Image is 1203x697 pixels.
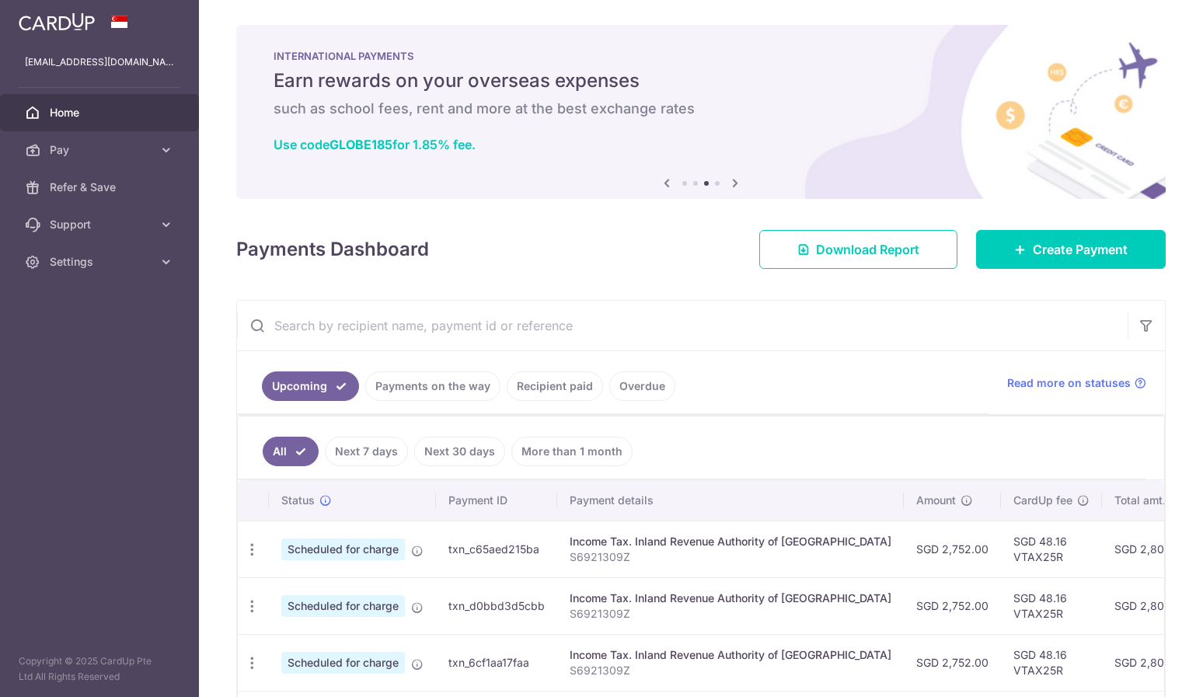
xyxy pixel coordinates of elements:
[570,606,891,622] p: S6921309Z
[414,437,505,466] a: Next 30 days
[281,493,315,508] span: Status
[330,137,392,152] b: GLOBE185
[570,549,891,565] p: S6921309Z
[50,179,152,195] span: Refer & Save
[609,371,675,401] a: Overdue
[263,437,319,466] a: All
[274,50,1128,62] p: INTERNATIONAL PAYMENTS
[236,235,429,263] h4: Payments Dashboard
[816,240,919,259] span: Download Report
[1001,577,1102,634] td: SGD 48.16 VTAX25R
[1104,650,1187,689] iframe: Opens a widget where you can find more information
[262,371,359,401] a: Upcoming
[50,142,152,158] span: Pay
[236,25,1166,199] img: International Payment Banner
[274,137,476,152] a: Use codeGLOBE185for 1.85% fee.
[1102,634,1198,691] td: SGD 2,800.16
[1114,493,1166,508] span: Total amt.
[1033,240,1128,259] span: Create Payment
[904,577,1001,634] td: SGD 2,752.00
[904,521,1001,577] td: SGD 2,752.00
[281,652,405,674] span: Scheduled for charge
[25,54,174,70] p: [EMAIL_ADDRESS][DOMAIN_NAME]
[50,217,152,232] span: Support
[274,68,1128,93] h5: Earn rewards on your overseas expenses
[1013,493,1072,508] span: CardUp fee
[19,12,95,31] img: CardUp
[237,301,1128,350] input: Search by recipient name, payment id or reference
[570,647,891,663] div: Income Tax. Inland Revenue Authority of [GEOGRAPHIC_DATA]
[1007,375,1146,391] a: Read more on statuses
[436,480,557,521] th: Payment ID
[916,493,956,508] span: Amount
[436,577,557,634] td: txn_d0bbd3d5cbb
[570,663,891,678] p: S6921309Z
[759,230,957,269] a: Download Report
[274,99,1128,118] h6: such as school fees, rent and more at the best exchange rates
[281,538,405,560] span: Scheduled for charge
[904,634,1001,691] td: SGD 2,752.00
[1007,375,1131,391] span: Read more on statuses
[436,634,557,691] td: txn_6cf1aa17faa
[1102,577,1198,634] td: SGD 2,800.16
[1102,521,1198,577] td: SGD 2,800.16
[1001,521,1102,577] td: SGD 48.16 VTAX25R
[570,534,891,549] div: Income Tax. Inland Revenue Authority of [GEOGRAPHIC_DATA]
[507,371,603,401] a: Recipient paid
[281,595,405,617] span: Scheduled for charge
[1001,634,1102,691] td: SGD 48.16 VTAX25R
[50,105,152,120] span: Home
[570,591,891,606] div: Income Tax. Inland Revenue Authority of [GEOGRAPHIC_DATA]
[976,230,1166,269] a: Create Payment
[436,521,557,577] td: txn_c65aed215ba
[50,254,152,270] span: Settings
[557,480,904,521] th: Payment details
[511,437,633,466] a: More than 1 month
[365,371,500,401] a: Payments on the way
[325,437,408,466] a: Next 7 days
